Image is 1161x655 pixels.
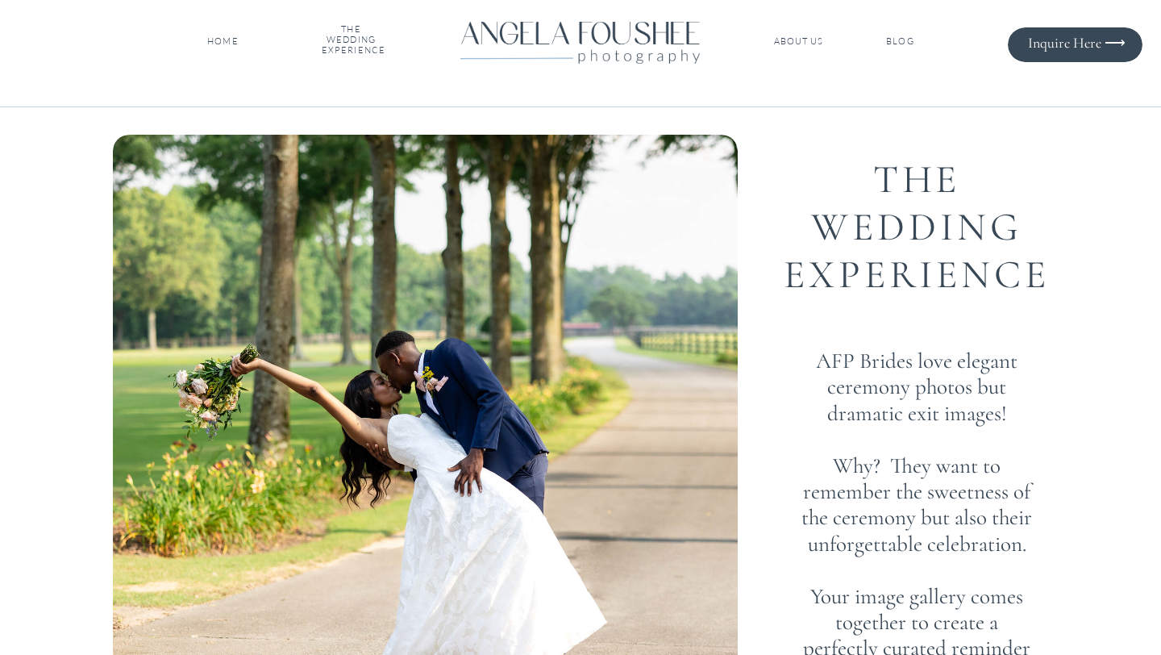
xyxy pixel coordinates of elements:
[204,36,242,48] a: HOME
[871,36,930,48] a: BLOG
[772,36,826,48] a: ABOUT US
[322,24,381,59] nav: THE WEDDING EXPERIENCE
[322,24,381,59] a: THE WEDDINGEXPERIENCE
[776,156,1058,322] h1: THE WEDDING EXPERIENCE
[1014,35,1126,51] a: Inquire Here ⟶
